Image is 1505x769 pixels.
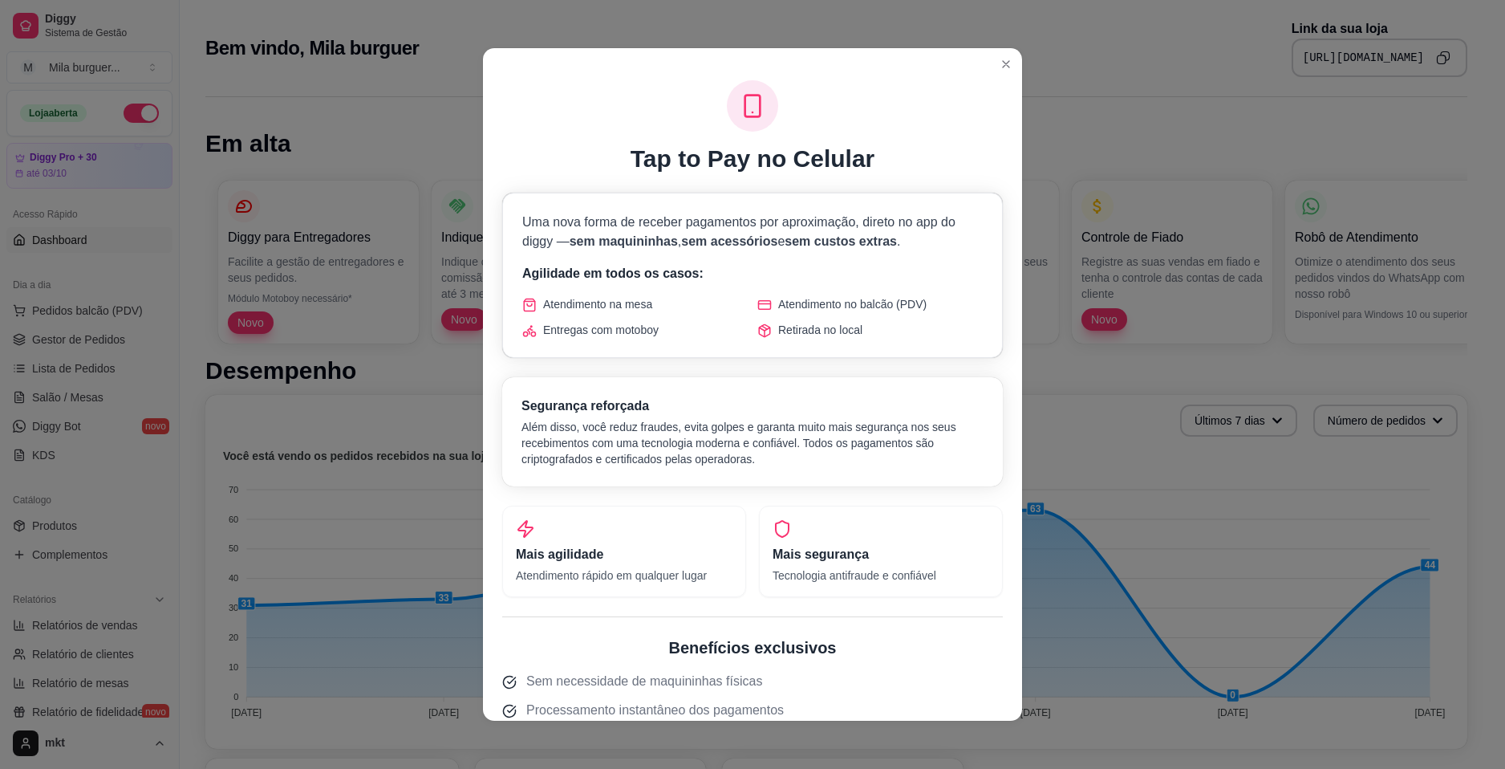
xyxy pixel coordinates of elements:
span: sem maquininhas [570,234,678,248]
p: Agilidade em todos os casos: [522,264,983,283]
span: Entregas com motoboy [543,322,659,338]
p: Atendimento rápido em qualquer lugar [516,568,732,584]
h3: Mais agilidade [516,545,732,564]
p: Tecnologia antifraude e confiável [773,568,989,584]
span: Atendimento na mesa [543,296,652,312]
h3: Mais segurança [773,545,989,564]
button: Close [993,51,1019,77]
p: Uma nova forma de receber pagamentos por aproximação, direto no app do diggy — , e . [522,213,983,251]
span: Retirada no local [778,322,862,338]
span: Processamento instantâneo dos pagamentos [526,701,784,720]
h1: Tap to Pay no Celular [631,144,875,173]
span: sem custos extras [785,234,897,248]
span: Atendimento no balcão (PDV) [778,296,927,312]
p: Além disso, você reduz fraudes, evita golpes e garanta muito mais segurança nos seus recebimentos... [521,419,984,467]
span: sem acessórios [681,234,777,248]
span: Sem necessidade de maquininhas físicas [526,672,762,691]
h2: Benefícios exclusivos [502,637,1003,659]
h3: Segurança reforçada [521,397,984,416]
